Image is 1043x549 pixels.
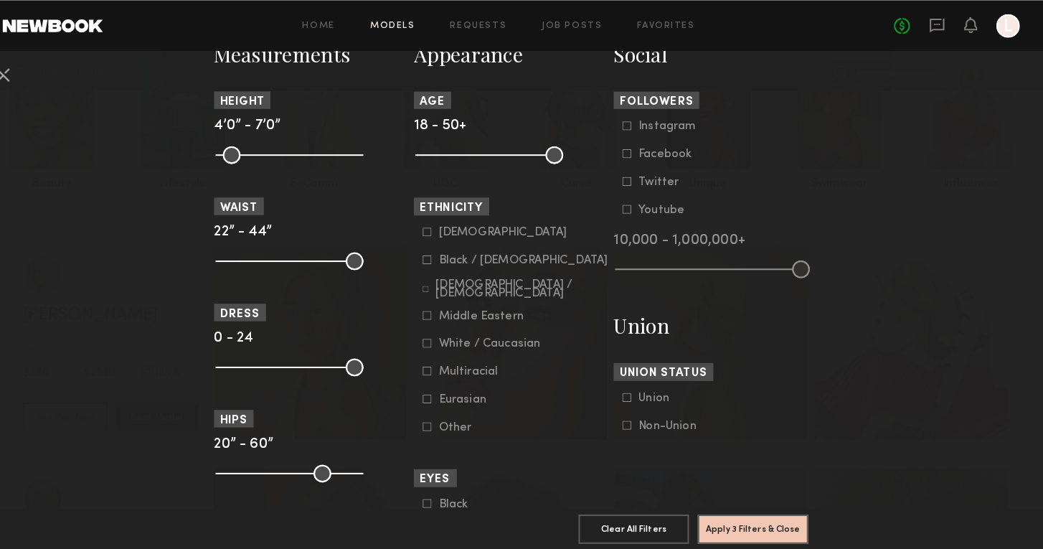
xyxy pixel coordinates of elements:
[552,21,611,30] a: Job Posts
[432,95,457,105] span: Age
[317,21,349,30] a: Home
[622,306,813,333] h3: Union
[383,21,427,30] a: Models
[432,465,462,476] span: Eyes
[426,117,478,131] span: 18 - 50+
[432,199,494,210] span: Ethnicity
[704,505,813,533] button: Apply 3 Filters & Close
[450,251,616,260] div: Black / [DEMOGRAPHIC_DATA]
[236,199,273,210] span: Waist
[450,415,506,423] div: Other
[236,303,275,314] span: Dress
[646,202,702,210] div: Youtube
[646,147,702,156] div: Facebook
[646,120,702,128] div: Instagram
[646,413,703,422] div: Non-Union
[587,505,696,533] button: Clear All Filters
[230,117,296,131] span: 4’0” - 7’0”
[622,39,813,67] h3: Social
[230,325,268,339] span: 0 - 24
[230,429,288,443] span: 20” - 60”
[450,360,509,369] div: Multiracial
[462,21,517,30] a: Requests
[450,490,506,499] div: Black
[11,62,34,88] common-close-button: Cancel
[646,386,702,395] div: Union
[450,224,576,233] div: [DEMOGRAPHIC_DATA]
[230,221,287,235] span: 22” - 44”
[448,275,617,292] div: [DEMOGRAPHIC_DATA] / [DEMOGRAPHIC_DATA]
[628,95,700,105] span: Followers
[622,230,813,243] div: 10,000 - 1,000,000+
[450,306,534,314] div: Middle Eastern
[645,21,702,30] a: Favorites
[997,14,1020,37] a: L
[230,39,421,67] h3: Measurements
[236,95,280,105] span: Height
[450,333,550,342] div: White / Caucasian
[11,62,34,85] button: Cancel
[450,388,506,396] div: Eurasian
[628,361,714,372] span: Union Status
[236,407,263,418] span: Hips
[646,174,702,183] div: Twitter
[426,39,617,67] h3: Appearance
